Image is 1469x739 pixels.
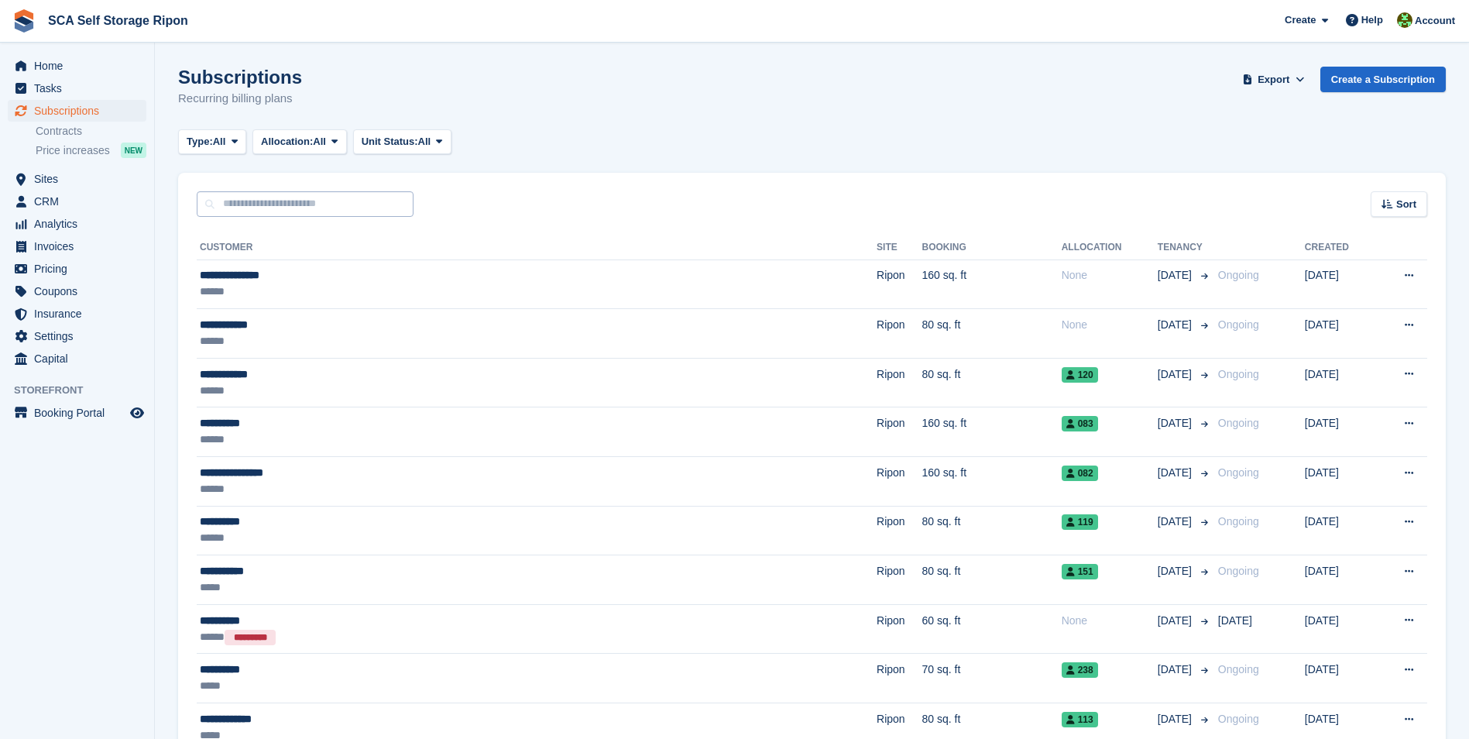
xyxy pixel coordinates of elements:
[36,124,146,139] a: Contracts
[922,235,1061,260] th: Booking
[1305,604,1375,654] td: [DATE]
[1305,309,1375,359] td: [DATE]
[8,77,146,99] a: menu
[1062,514,1098,530] span: 119
[252,129,347,155] button: Allocation: All
[1218,368,1259,380] span: Ongoing
[8,258,146,280] a: menu
[1158,465,1195,481] span: [DATE]
[922,260,1061,309] td: 160 sq. ft
[1062,662,1098,678] span: 238
[1305,235,1375,260] th: Created
[1218,713,1259,725] span: Ongoing
[1062,613,1158,629] div: None
[1062,235,1158,260] th: Allocation
[1158,366,1195,383] span: [DATE]
[1062,317,1158,333] div: None
[877,260,922,309] td: Ripon
[1320,67,1446,92] a: Create a Subscription
[1218,663,1259,675] span: Ongoing
[8,55,146,77] a: menu
[922,555,1061,605] td: 80 sq. ft
[8,402,146,424] a: menu
[1062,416,1098,431] span: 083
[1397,12,1412,28] img: Kelly Neesham
[8,303,146,325] a: menu
[1158,662,1195,678] span: [DATE]
[34,77,127,99] span: Tasks
[197,235,877,260] th: Customer
[34,168,127,190] span: Sites
[178,129,246,155] button: Type: All
[178,67,302,88] h1: Subscriptions
[8,191,146,212] a: menu
[34,280,127,302] span: Coupons
[1158,613,1195,629] span: [DATE]
[1158,235,1212,260] th: Tenancy
[1305,407,1375,457] td: [DATE]
[1158,317,1195,333] span: [DATE]
[8,280,146,302] a: menu
[8,100,146,122] a: menu
[187,134,213,150] span: Type:
[922,654,1061,703] td: 70 sq. ft
[34,55,127,77] span: Home
[1062,466,1098,481] span: 082
[877,654,922,703] td: Ripon
[1240,67,1308,92] button: Export
[34,100,127,122] span: Subscriptions
[34,258,127,280] span: Pricing
[1305,260,1375,309] td: [DATE]
[1396,197,1416,212] span: Sort
[34,348,127,369] span: Capital
[877,407,922,457] td: Ripon
[1258,72,1289,88] span: Export
[1158,267,1195,284] span: [DATE]
[922,604,1061,654] td: 60 sq. ft
[213,134,226,150] span: All
[1305,457,1375,507] td: [DATE]
[418,134,431,150] span: All
[1158,514,1195,530] span: [DATE]
[1062,267,1158,284] div: None
[178,90,302,108] p: Recurring billing plans
[877,358,922,407] td: Ripon
[8,325,146,347] a: menu
[128,404,146,422] a: Preview store
[313,134,326,150] span: All
[1218,515,1259,528] span: Ongoing
[34,325,127,347] span: Settings
[34,402,127,424] span: Booking Portal
[1305,555,1375,605] td: [DATE]
[36,143,110,158] span: Price increases
[922,457,1061,507] td: 160 sq. ft
[1218,269,1259,281] span: Ongoing
[1158,563,1195,579] span: [DATE]
[1285,12,1316,28] span: Create
[1158,415,1195,431] span: [DATE]
[1218,614,1252,627] span: [DATE]
[877,506,922,555] td: Ripon
[1062,367,1098,383] span: 120
[877,604,922,654] td: Ripon
[922,407,1061,457] td: 160 sq. ft
[1415,13,1455,29] span: Account
[1062,712,1098,727] span: 113
[877,235,922,260] th: Site
[34,191,127,212] span: CRM
[1218,466,1259,479] span: Ongoing
[14,383,154,398] span: Storefront
[1305,654,1375,703] td: [DATE]
[34,303,127,325] span: Insurance
[1305,358,1375,407] td: [DATE]
[36,142,146,159] a: Price increases NEW
[1361,12,1383,28] span: Help
[1218,565,1259,577] span: Ongoing
[362,134,418,150] span: Unit Status:
[1305,506,1375,555] td: [DATE]
[1062,564,1098,579] span: 151
[121,143,146,158] div: NEW
[8,168,146,190] a: menu
[8,213,146,235] a: menu
[1218,417,1259,429] span: Ongoing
